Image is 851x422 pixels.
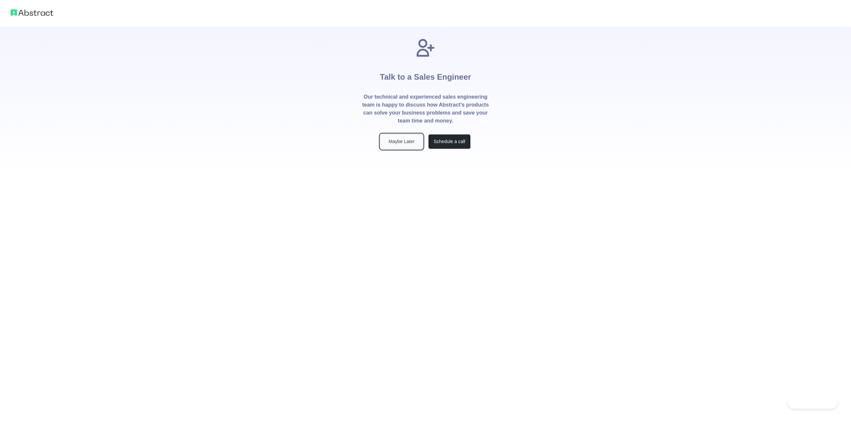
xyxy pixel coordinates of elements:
p: Our technical and experienced sales engineering team is happy to discuss how Abstract's products ... [362,93,489,125]
button: Schedule a call [428,134,471,149]
h1: Talk to a Sales Engineer [380,58,471,93]
button: Maybe Later [380,134,423,149]
iframe: Toggle Customer Support [788,395,838,409]
img: Abstract logo [11,8,53,17]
